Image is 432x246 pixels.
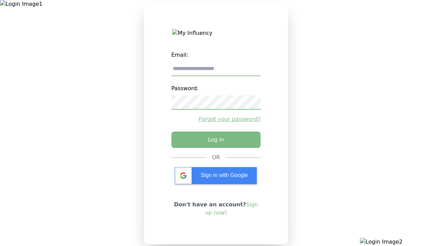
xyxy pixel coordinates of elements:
[171,201,261,217] p: Don't have an account?
[360,238,432,246] img: Login Image2
[171,48,261,62] label: Email:
[171,82,261,95] label: Password:
[172,29,260,37] img: My Influency
[175,167,257,184] div: Sign in with Google
[212,153,220,162] div: OR
[171,132,261,148] button: Log in
[171,115,261,123] a: Forgot your password?
[201,172,248,178] span: Sign in with Google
